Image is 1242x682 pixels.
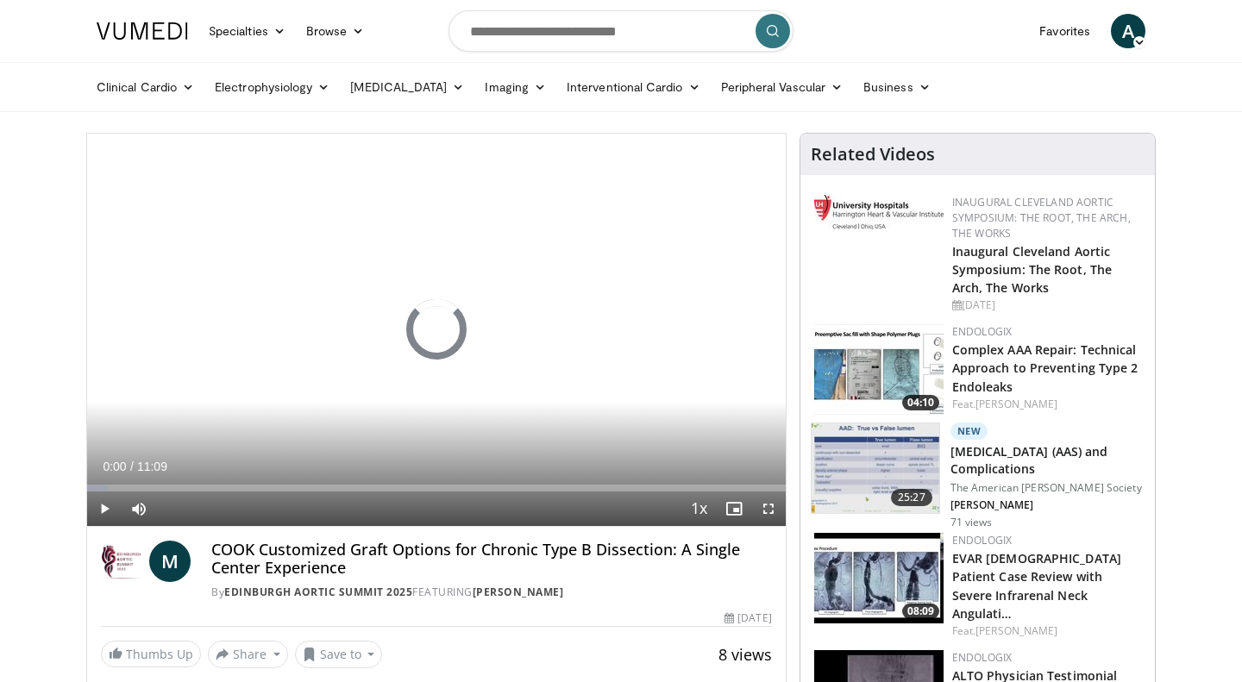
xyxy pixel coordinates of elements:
button: Share [208,641,288,668]
p: New [950,422,988,440]
a: Endologix [952,324,1013,339]
div: Feat. [952,397,1141,412]
a: A [1111,14,1145,48]
a: Electrophysiology [204,70,340,104]
a: [PERSON_NAME] [975,397,1057,411]
div: By FEATURING [211,585,772,600]
a: Clinical Cardio [86,70,204,104]
a: Edinburgh Aortic Summit 2025 [224,585,412,599]
a: 08:09 [814,533,944,623]
span: / [130,460,134,473]
h4: Related Videos [811,144,935,165]
a: [MEDICAL_DATA] [340,70,474,104]
a: 25:27 New [MEDICAL_DATA] (AAS) and Complications The American [PERSON_NAME] Society [PERSON_NAME]... [811,422,1145,529]
h4: COOK Customized Graft Options for Chronic Type B Dissection: A Single Center Experience [211,541,772,578]
span: 8 views [718,644,772,665]
img: VuMedi Logo [97,22,188,40]
a: Inaugural Cleveland Aortic Symposium: The Root, The Arch, The Works [952,243,1112,296]
img: 12ab9fdc-99b8-47b8-93c3-9e9f58d793f2.150x105_q85_crop-smart_upscale.jpg [814,324,944,415]
button: Mute [122,491,156,526]
div: [DATE] [724,610,771,626]
a: M [149,541,191,582]
p: 71 views [950,516,993,529]
button: Save to [295,641,383,668]
a: Endologix [952,650,1013,665]
a: 04:10 [814,324,944,415]
h3: [MEDICAL_DATA] (AAS) and Complications [950,443,1145,478]
a: Favorites [1029,14,1101,48]
a: Interventional Cardio [556,70,711,104]
video-js: Video Player [87,134,786,527]
img: bda5e529-a0e2-472c-9a03-0f25eb80221d.jpg.150x105_q85_autocrop_double_scale_upscale_version-0.2.jpg [814,195,944,229]
div: Feat. [952,623,1141,639]
a: Browse [296,14,375,48]
p: [PERSON_NAME] [950,498,1145,512]
span: 0:00 [103,460,126,473]
img: 67c1e0d2-072b-4cbe-8600-616308564143.150x105_q85_crop-smart_upscale.jpg [814,533,944,623]
a: [PERSON_NAME] [975,623,1057,638]
div: [DATE] [952,297,1141,313]
a: Specialties [198,14,296,48]
span: 08:09 [902,604,939,619]
img: Edinburgh Aortic Summit 2025 [101,541,142,582]
p: The American [PERSON_NAME] Society [950,481,1145,495]
a: Peripheral Vascular [711,70,853,104]
a: Imaging [474,70,556,104]
span: 04:10 [902,395,939,410]
a: Complex AAA Repair: Technical Approach to Preventing Type 2 Endoleaks [952,341,1138,394]
a: Business [853,70,941,104]
button: Play [87,491,122,526]
span: 25:27 [891,489,932,506]
a: Inaugural Cleveland Aortic Symposium: The Root, The Arch, The Works [952,195,1131,241]
span: 11:09 [137,460,167,473]
div: Progress Bar [87,485,786,491]
button: Enable picture-in-picture mode [717,491,751,526]
img: 6ccc95e5-92fb-4556-ac88-59144b238c7c.150x105_q85_crop-smart_upscale.jpg [812,423,939,513]
button: Fullscreen [751,491,786,526]
input: Search topics, interventions [448,10,793,52]
a: Thumbs Up [101,641,201,667]
a: Endologix [952,533,1013,547]
button: Playback Rate [682,491,717,526]
a: EVAR [DEMOGRAPHIC_DATA] Patient Case Review with Severe Infrarenal Neck Angulati… [952,550,1121,621]
a: [PERSON_NAME] [473,585,564,599]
